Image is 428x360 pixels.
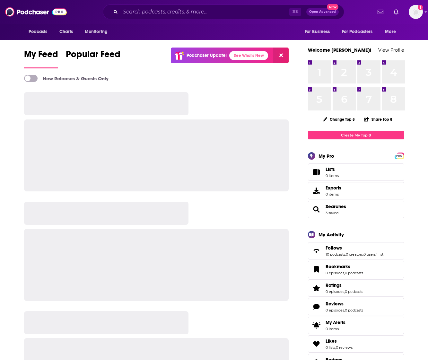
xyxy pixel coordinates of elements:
[85,27,108,36] span: Monitoring
[326,271,344,275] a: 0 episodes
[326,308,344,312] a: 0 episodes
[120,7,289,17] input: Search podcasts, credits, & more...
[319,115,359,123] button: Change Top 8
[363,252,376,257] a: 0 users
[336,345,353,350] a: 0 reviews
[310,302,323,311] a: Reviews
[229,51,268,60] a: See What's New
[310,186,323,195] span: Exports
[308,242,404,259] span: Follows
[327,4,338,10] span: New
[342,27,373,36] span: For Podcasters
[326,264,363,269] a: Bookmarks
[326,282,342,288] span: Ratings
[326,289,344,294] a: 0 episodes
[345,308,363,312] a: 0 podcasts
[364,113,393,126] button: Share Top 8
[289,8,301,16] span: ⌘ K
[308,182,404,199] a: Exports
[326,245,383,251] a: Follows
[5,6,67,18] img: Podchaser - Follow, Share and Rate Podcasts
[409,5,423,19] button: Show profile menu
[80,26,116,38] button: open menu
[326,211,338,215] a: 3 saved
[24,26,56,38] button: open menu
[326,252,345,257] a: 10 podcasts
[344,289,345,294] span: ,
[418,5,423,10] svg: Add a profile image
[308,335,404,353] span: Likes
[308,279,404,297] span: Ratings
[326,192,341,197] span: 0 items
[308,261,404,278] span: Bookmarks
[187,53,227,58] p: Podchaser Update!
[308,47,371,53] a: Welcome [PERSON_NAME]!
[300,26,338,38] button: open menu
[326,320,345,325] span: My Alerts
[409,5,423,19] span: Logged in as esmith_bg
[376,252,376,257] span: ,
[345,289,363,294] a: 0 podcasts
[310,205,323,214] a: Searches
[326,173,339,178] span: 0 items
[396,153,403,158] a: PRO
[326,264,350,269] span: Bookmarks
[55,26,77,38] a: Charts
[385,27,396,36] span: More
[305,27,330,36] span: For Business
[338,26,382,38] button: open menu
[319,153,334,159] div: My Pro
[310,339,323,348] a: Likes
[409,5,423,19] img: User Profile
[310,168,323,177] span: Lists
[345,271,363,275] a: 0 podcasts
[378,47,404,53] a: View Profile
[309,10,336,13] span: Open Advanced
[59,27,73,36] span: Charts
[310,284,323,293] a: Ratings
[346,252,363,257] a: 0 creators
[310,246,323,255] a: Follows
[326,327,345,331] span: 0 items
[310,321,323,330] span: My Alerts
[66,49,120,64] span: Popular Feed
[103,4,344,19] div: Search podcasts, credits, & more...
[24,49,58,68] a: My Feed
[24,75,109,82] a: New Releases & Guests Only
[391,6,401,17] a: Show notifications dropdown
[310,265,323,274] a: Bookmarks
[66,49,120,68] a: Popular Feed
[326,245,342,251] span: Follows
[344,308,345,312] span: ,
[344,271,345,275] span: ,
[326,185,341,191] span: Exports
[396,154,403,158] span: PRO
[326,166,335,172] span: Lists
[326,301,363,307] a: Reviews
[319,232,344,238] div: My Activity
[326,166,339,172] span: Lists
[326,338,353,344] a: Likes
[363,252,363,257] span: ,
[308,317,404,334] a: My Alerts
[326,345,335,350] a: 0 lists
[326,301,344,307] span: Reviews
[326,204,346,209] a: Searches
[308,163,404,181] a: Lists
[308,298,404,315] span: Reviews
[345,252,346,257] span: ,
[335,345,336,350] span: ,
[380,26,404,38] button: open menu
[308,131,404,139] a: Create My Top 8
[375,6,386,17] a: Show notifications dropdown
[326,338,337,344] span: Likes
[376,252,383,257] a: 1 list
[308,201,404,218] span: Searches
[29,27,48,36] span: Podcasts
[326,282,363,288] a: Ratings
[306,8,339,16] button: Open AdvancedNew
